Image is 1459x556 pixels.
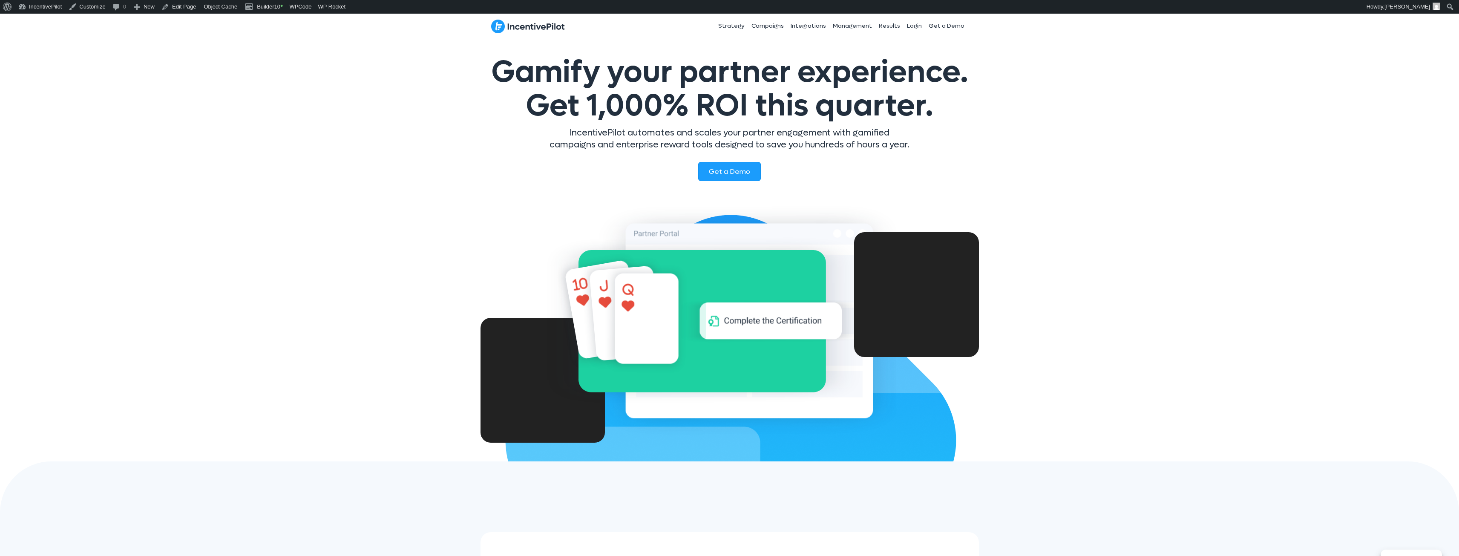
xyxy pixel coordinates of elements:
[280,2,283,10] span: •
[481,318,605,443] div: Video Player
[491,19,565,34] img: IncentivePilot
[491,52,968,126] span: Gamify your partner experience.
[829,15,875,37] a: Management
[656,15,968,37] nav: Header Menu
[904,15,925,37] a: Login
[549,127,911,151] p: IncentivePilot automates and scales your partner engagement with gamified campaigns and enterpris...
[715,15,748,37] a: Strategy
[875,15,904,37] a: Results
[748,15,787,37] a: Campaigns
[787,15,829,37] a: Integrations
[854,232,979,357] div: Video Player
[698,162,761,181] a: Get a Demo
[526,86,933,126] span: Get 1,000% ROI this quarter.
[925,15,968,37] a: Get a Demo
[709,167,750,176] span: Get a Demo
[1384,3,1430,10] span: [PERSON_NAME]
